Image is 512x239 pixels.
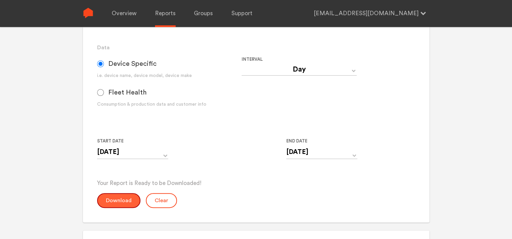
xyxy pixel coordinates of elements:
[286,137,352,145] label: End Date
[108,60,157,68] span: Device Specific
[97,193,140,208] button: Download
[97,179,415,187] p: Your Report is Ready to be Downloaded!
[83,8,93,18] img: Sense Logo
[97,137,163,145] label: Start Date
[108,88,147,97] span: Fleet Health
[97,44,415,52] h3: Data
[242,55,381,63] label: Interval
[97,60,104,67] input: Device Specific
[97,72,242,79] div: i.e. device name, device model, device make
[97,101,242,108] div: Consumption & production data and customer info
[97,197,140,203] a: Download
[146,193,177,208] button: Clear
[97,89,104,96] input: Fleet Health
